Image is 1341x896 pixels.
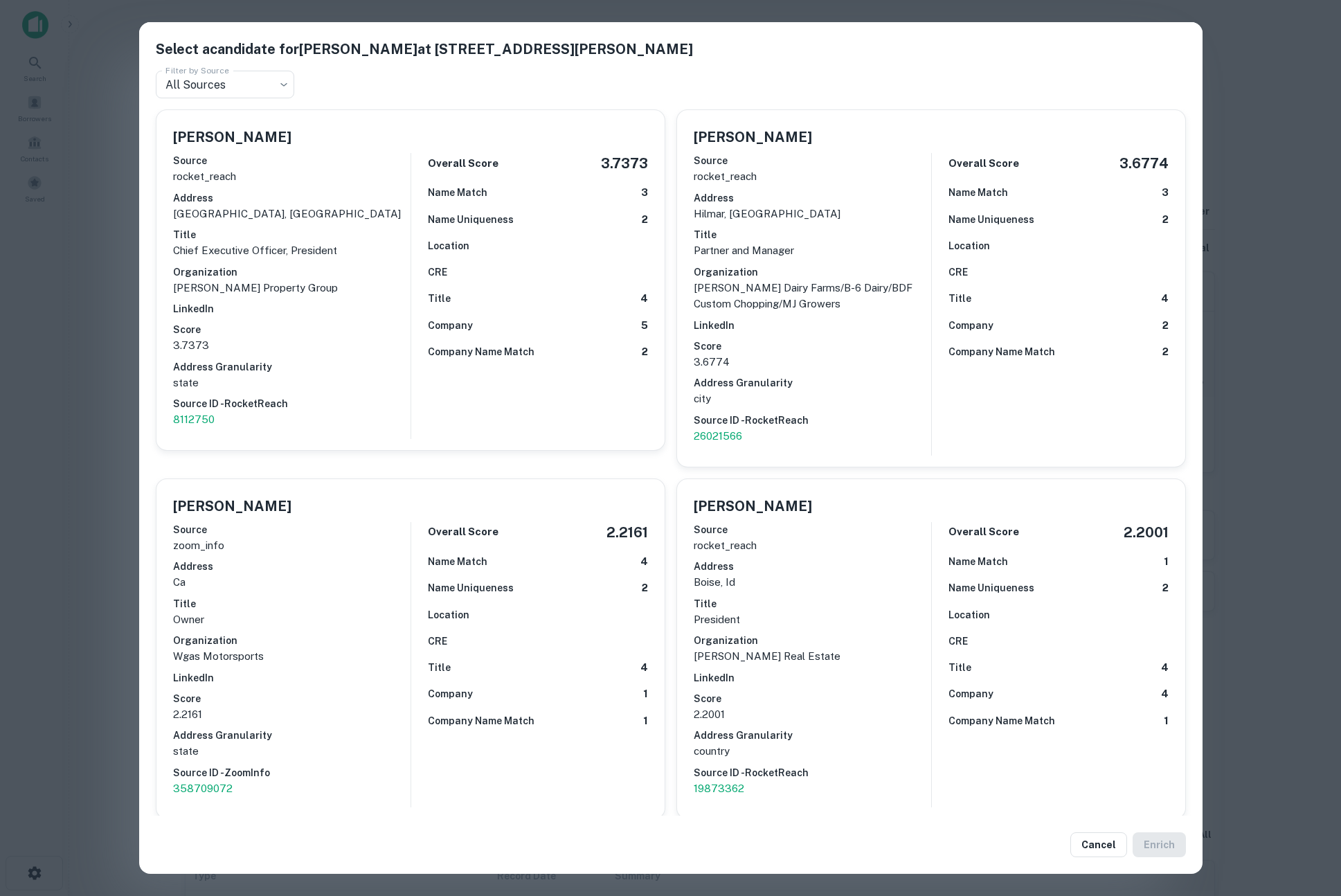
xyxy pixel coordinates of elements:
[1162,212,1169,228] h6: 2
[428,686,473,701] h6: Company
[694,280,931,312] p: [PERSON_NAME] Dairy Farms/B-6 Dairy/BDF Custom Chopping/MJ Growers
[694,428,931,445] a: 26021566
[606,522,648,543] h5: 2.2161
[173,153,411,168] h6: Source
[173,780,411,797] a: 358709072
[694,780,931,797] p: 19873362
[428,318,473,333] h6: Company
[694,354,931,370] p: 3.6774
[173,127,291,147] h5: [PERSON_NAME]
[948,580,1034,595] h6: Name Uniqueness
[694,227,931,242] h6: Title
[1272,785,1341,852] iframe: Chat Widget
[640,660,648,676] h6: 4
[948,344,1055,359] h6: Company Name Match
[948,291,971,306] h6: Title
[173,559,411,574] h6: Address
[173,670,411,686] h6: LinkedIn
[173,411,411,428] a: 8112750
[173,743,411,760] p: state
[173,242,411,259] p: Chief Executive Officer, President
[428,344,534,359] h6: Company Name Match
[1162,185,1169,201] h6: 3
[948,554,1008,569] h6: Name Match
[694,391,931,407] p: city
[694,633,931,648] h6: Organization
[1119,153,1169,174] h5: 3.6774
[173,301,411,316] h6: LinkedIn
[428,156,498,172] h6: Overall Score
[428,185,487,200] h6: Name Match
[642,344,648,360] h6: 2
[173,522,411,537] h6: Source
[428,634,447,649] h6: CRE
[428,580,514,595] h6: Name Uniqueness
[640,554,648,570] h6: 4
[173,596,411,611] h6: Title
[173,728,411,743] h6: Address Granularity
[173,396,411,411] h6: Source ID - RocketReach
[694,168,931,185] p: rocket_reach
[694,242,931,259] p: Partner and Manager
[173,322,411,337] h6: Score
[640,291,648,307] h6: 4
[948,185,1008,200] h6: Name Match
[948,318,993,333] h6: Company
[1070,832,1127,857] button: Cancel
[428,212,514,227] h6: Name Uniqueness
[694,375,931,391] h6: Address Granularity
[948,524,1019,540] h6: Overall Score
[173,691,411,706] h6: Score
[173,633,411,648] h6: Organization
[641,185,648,201] h6: 3
[1161,686,1169,702] h6: 4
[173,190,411,206] h6: Address
[1162,318,1169,334] h6: 2
[948,212,1034,227] h6: Name Uniqueness
[1161,660,1169,676] h6: 4
[694,127,812,147] h5: [PERSON_NAME]
[694,496,812,517] h5: [PERSON_NAME]
[173,265,411,280] h6: Organization
[1164,554,1169,570] h6: 1
[1164,713,1169,729] h6: 1
[173,706,411,723] p: 2.2161
[601,153,648,174] h5: 3.7373
[173,206,411,222] p: [GEOGRAPHIC_DATA], [GEOGRAPHIC_DATA]
[428,291,451,306] h6: Title
[694,648,931,665] p: [PERSON_NAME] Real Estate
[173,375,411,391] p: state
[948,660,971,675] h6: Title
[1162,580,1169,596] h6: 2
[694,265,931,280] h6: Organization
[173,611,411,628] p: Owner
[428,554,487,569] h6: Name Match
[694,596,931,611] h6: Title
[173,537,411,554] p: zoom_info
[948,156,1019,172] h6: Overall Score
[428,713,534,728] h6: Company Name Match
[694,706,931,723] p: 2.2001
[1161,291,1169,307] h6: 4
[694,413,931,428] h6: Source ID - RocketReach
[948,238,990,253] h6: Location
[428,265,447,280] h6: CRE
[948,713,1055,728] h6: Company Name Match
[694,765,931,780] h6: Source ID - RocketReach
[173,280,411,296] p: [PERSON_NAME] Property Group
[948,265,968,280] h6: CRE
[173,337,411,354] p: 3.7373
[156,39,1186,60] h5: Select a candidate for [PERSON_NAME] at [STREET_ADDRESS][PERSON_NAME]
[428,607,469,622] h6: Location
[173,359,411,375] h6: Address Granularity
[1162,344,1169,360] h6: 2
[173,227,411,242] h6: Title
[694,339,931,354] h6: Score
[173,168,411,185] p: rocket_reach
[694,537,931,554] p: rocket_reach
[694,206,931,222] p: hilmar, [GEOGRAPHIC_DATA]
[428,524,498,540] h6: Overall Score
